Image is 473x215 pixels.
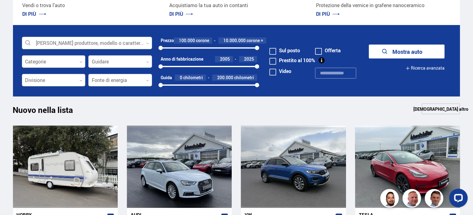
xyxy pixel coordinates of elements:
font: 200.000 [217,75,233,80]
font: DI PIÙ [169,11,183,17]
font: Offerta [325,47,341,54]
font: 2005 [220,56,230,62]
font: chilometri [183,75,203,80]
font: Acquistiamo la tua auto in contanti [169,2,248,9]
a: DI PIÙ [169,11,193,17]
img: nhp88E3Fdnt1Opn2.png [381,190,400,209]
font: 100.000 [179,37,195,43]
button: Mostra auto [369,45,445,58]
iframe: LiveChat chat widget [444,186,470,212]
font: Video [279,68,291,75]
font: DI PIÙ [23,11,36,17]
font: chilometri [234,75,254,80]
font: Nuovo nella lista [13,104,73,115]
font: Prezzo [161,37,174,43]
font: corone [247,37,260,43]
a: DI PIÙ [316,11,340,17]
font: 2025 [244,56,254,62]
font: DI PIÙ [316,11,330,17]
font: Ricerca avanzata [411,65,445,71]
font: 0 [180,75,182,80]
img: FbJEzSuNWCJXmdc-.webp [426,190,444,209]
font: Anno di fabbricazione [161,56,203,62]
font: Prestito al 100% [279,57,315,64]
font: [DEMOGRAPHIC_DATA] altro [413,106,469,112]
img: siFngHWaQ9KaOqBr.png [403,190,422,209]
font: Sul posto [279,47,300,54]
font: 10.000.000 [223,37,246,43]
button: Ricerca avanzata [406,61,445,75]
font: Protezione della vernice in grafene nanoceramico [316,2,424,9]
font: + [261,37,263,43]
a: [DEMOGRAPHIC_DATA] altro [422,103,460,114]
font: Mostra auto [392,48,422,55]
font: corone [196,37,209,43]
font: Vendi o trova l'auto [23,2,65,9]
a: DI PIÙ [23,11,46,17]
font: Guida [161,75,172,80]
